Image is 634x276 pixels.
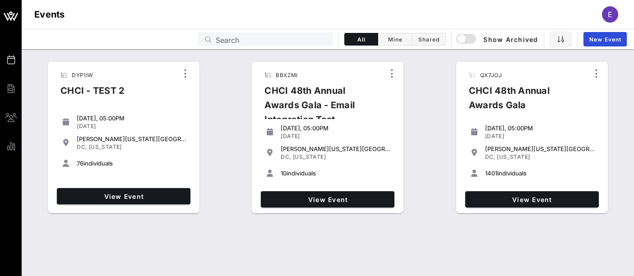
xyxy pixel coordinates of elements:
span: DC, [485,153,495,160]
span: All [350,36,372,43]
span: E [608,10,612,19]
span: 1401 [485,170,497,177]
div: [PERSON_NAME][US_STATE][GEOGRAPHIC_DATA] [281,145,391,152]
div: [DATE], 05:00PM [77,115,187,122]
span: [US_STATE] [89,143,122,150]
span: Show Archived [458,34,538,45]
span: BBXZMI [276,72,297,78]
span: Mine [384,36,406,43]
span: New Event [589,36,621,43]
div: [DATE], 05:00PM [281,124,391,132]
span: Shared [417,36,440,43]
span: 76 [77,160,83,167]
button: All [344,33,378,46]
span: View Event [264,196,391,203]
div: individuals [281,170,391,177]
div: E [602,6,618,23]
div: individuals [77,160,187,167]
span: QX7JOJ [480,72,502,78]
a: View Event [261,191,394,207]
div: CHCI 48th Annual Awards Gala [462,83,589,120]
a: View Event [57,188,190,204]
a: View Event [465,191,599,207]
div: [DATE] [281,133,391,140]
div: [DATE] [485,133,595,140]
div: CHCI - TEST 2 [53,83,132,105]
button: Mine [378,33,412,46]
a: New Event [583,32,627,46]
span: DC, [77,143,87,150]
button: Shared [412,33,446,46]
div: individuals [485,170,595,177]
span: [US_STATE] [293,153,326,160]
div: CHCI 48th Annual Awards Gala - Email Integration Test [257,83,384,134]
span: 10 [281,170,287,177]
div: [PERSON_NAME][US_STATE][GEOGRAPHIC_DATA] [485,145,595,152]
button: Show Archived [457,31,538,47]
span: DC, [281,153,291,160]
span: [US_STATE] [497,153,530,160]
span: View Event [469,196,595,203]
div: [DATE] [77,123,187,130]
div: [PERSON_NAME][US_STATE][GEOGRAPHIC_DATA] [77,135,187,143]
h1: Events [34,7,65,22]
span: View Event [60,193,187,200]
span: DYP1IW [72,72,93,78]
div: [DATE], 05:00PM [485,124,595,132]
